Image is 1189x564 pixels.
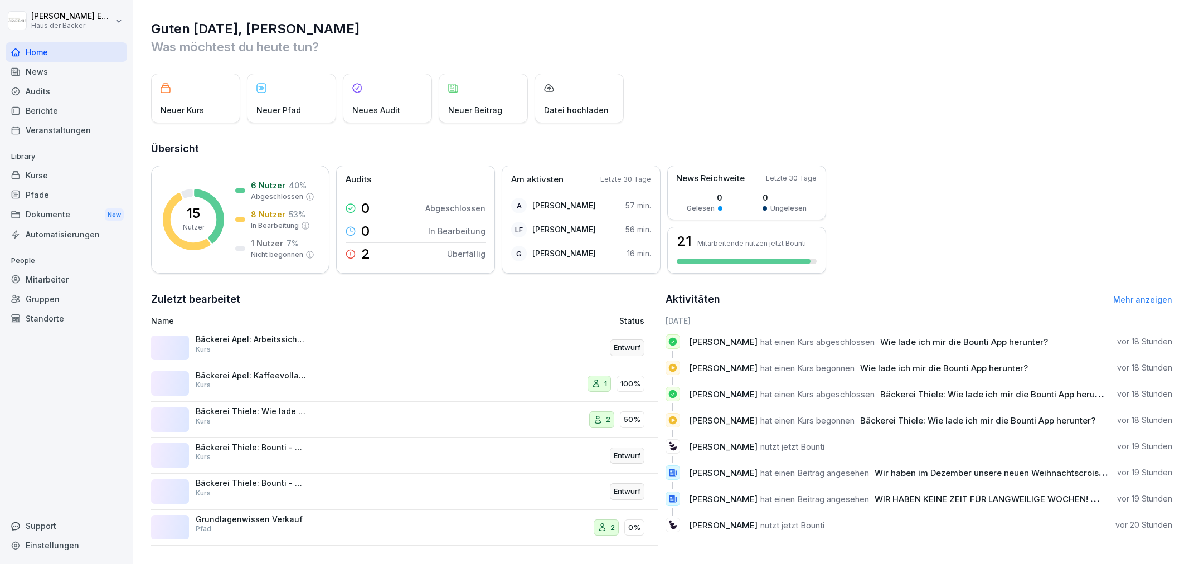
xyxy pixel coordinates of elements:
[620,378,640,390] p: 100%
[183,222,205,232] p: Nutzer
[196,443,307,453] p: Bäckerei Thiele: Bounti - Wie wird ein Kurs zugewiesen?
[31,22,113,30] p: Haus der Bäcker
[511,173,564,186] p: Am aktivsten
[760,389,875,400] span: hat einen Kurs abgeschlossen
[532,223,596,235] p: [PERSON_NAME]
[151,291,658,307] h2: Zuletzt bearbeitet
[6,536,127,555] a: Einstellungen
[880,389,1115,400] span: Bäckerei Thiele: Wie lade ich mir die Bounti App herunter?
[689,415,758,426] span: [PERSON_NAME]
[625,223,651,235] p: 56 min.
[151,438,658,474] a: Bäckerei Thiele: Bounti - Wie wird ein Kurs zugewiesen?KursEntwurf
[544,104,609,116] p: Datei hochladen
[880,337,1048,347] span: Wie lade ich mir die Bounti App herunter?
[251,237,283,249] p: 1 Nutzer
[187,207,200,220] p: 15
[151,330,658,366] a: Bäckerei Apel: Arbeitssicherheits-unterweisung für den VerkaufKursEntwurf
[697,239,806,247] p: Mitarbeitende nutzen jetzt Bounti
[251,250,303,260] p: Nicht begonnen
[677,235,692,248] h3: 21
[6,101,127,120] a: Berichte
[760,441,824,452] span: nutzt jetzt Bounti
[151,141,1172,157] h2: Übersicht
[610,522,615,533] p: 2
[624,414,640,425] p: 50%
[511,222,527,237] div: LF
[447,248,486,260] p: Überfällig
[689,337,758,347] span: [PERSON_NAME]
[766,173,817,183] p: Letzte 30 Tage
[614,342,640,353] p: Entwurf
[666,315,1172,327] h6: [DATE]
[448,104,502,116] p: Neuer Beitrag
[760,494,869,504] span: hat einen Beitrag angesehen
[196,452,211,462] p: Kurs
[196,406,307,416] p: Bäckerei Thiele: Wie lade ich mir die Bounti App herunter?
[31,12,113,21] p: [PERSON_NAME] Ehlerding
[196,514,307,524] p: Grundlagenwissen Verkauf
[6,81,127,101] a: Audits
[627,247,651,259] p: 16 min.
[676,172,745,185] p: News Reichweite
[256,104,301,116] p: Neuer Pfad
[6,185,127,205] a: Pfade
[600,174,651,184] p: Letzte 30 Tage
[687,192,722,203] p: 0
[6,62,127,81] a: News
[196,380,211,390] p: Kurs
[6,252,127,270] p: People
[1117,362,1172,373] p: vor 18 Stunden
[619,315,644,327] p: Status
[251,221,299,231] p: In Bearbeitung
[346,173,371,186] p: Audits
[532,247,596,259] p: [PERSON_NAME]
[196,371,307,381] p: Bäckerei Apel: Kaffeevollautomat XT7: Reinigungsanleitung
[6,166,127,185] a: Kurse
[6,309,127,328] a: Standorte
[361,202,370,215] p: 0
[760,363,855,373] span: hat einen Kurs begonnen
[151,366,658,402] a: Bäckerei Apel: Kaffeevollautomat XT7: ReinigungsanleitungKurs1100%
[287,237,299,249] p: 7 %
[614,486,640,497] p: Entwurf
[511,246,527,261] div: G
[251,179,285,191] p: 6 Nutzer
[196,524,211,534] p: Pfad
[6,516,127,536] div: Support
[6,205,127,225] a: DokumenteNew
[196,334,307,344] p: Bäckerei Apel: Arbeitssicherheits-unterweisung für den Verkauf
[760,415,855,426] span: hat einen Kurs begonnen
[687,203,715,213] p: Gelesen
[689,363,758,373] span: [PERSON_NAME]
[151,20,1172,38] h1: Guten [DATE], [PERSON_NAME]
[860,415,1095,426] span: Bäckerei Thiele: Wie lade ich mir die Bounti App herunter?
[614,450,640,461] p: Entwurf
[760,468,869,478] span: hat einen Beitrag angesehen
[1117,336,1172,347] p: vor 18 Stunden
[352,104,400,116] p: Neues Audit
[760,337,875,347] span: hat einen Kurs abgeschlossen
[1117,467,1172,478] p: vor 19 Stunden
[196,344,211,354] p: Kurs
[1117,441,1172,452] p: vor 19 Stunden
[1117,388,1172,400] p: vor 18 Stunden
[105,208,124,221] div: New
[196,478,307,488] p: Bäckerei Thiele: Bounti - Wie erzeuge ich einen Kursbericht?
[289,208,305,220] p: 53 %
[196,416,211,426] p: Kurs
[625,200,651,211] p: 57 min.
[1117,493,1172,504] p: vor 19 Stunden
[689,389,758,400] span: [PERSON_NAME]
[689,441,758,452] span: [PERSON_NAME]
[6,120,127,140] a: Veranstaltungen
[1117,415,1172,426] p: vor 18 Stunden
[666,291,720,307] h2: Aktivitäten
[361,225,370,238] p: 0
[361,247,370,261] p: 2
[604,378,607,390] p: 1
